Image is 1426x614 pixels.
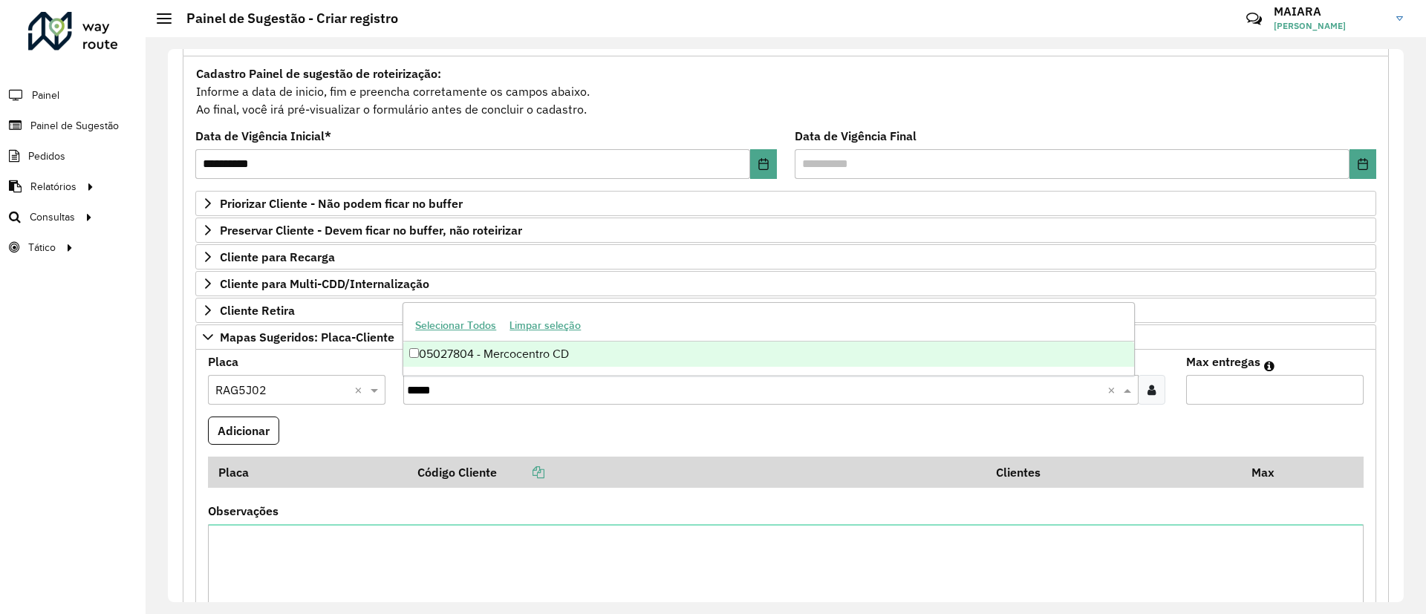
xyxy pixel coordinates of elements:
span: Pedidos [28,148,65,164]
button: Choose Date [1350,149,1376,179]
a: Preservar Cliente - Devem ficar no buffer, não roteirizar [195,218,1376,243]
th: Placa [208,457,408,488]
span: Priorizar Cliente - Não podem ficar no buffer [220,197,463,209]
label: Data de Vigência Final [795,127,917,145]
h3: MAIARA [1274,4,1385,19]
span: Preservar Cliente - Devem ficar no buffer, não roteirizar [220,224,522,236]
span: Cliente para Recarga [220,251,335,263]
label: Max entregas [1186,353,1260,370]
th: Max [1241,457,1300,488]
span: [PERSON_NAME] [1274,19,1385,33]
th: Código Cliente [408,457,986,488]
button: Adicionar [208,417,279,445]
button: Limpar seleção [503,314,587,337]
label: Observações [208,502,279,520]
span: Clear all [354,381,367,399]
span: Clear all [1107,381,1120,399]
span: Painel [32,88,59,103]
span: Cliente Retira [220,304,295,316]
ng-dropdown-panel: Options list [403,302,1134,376]
a: Copiar [497,465,544,480]
a: Mapas Sugeridos: Placa-Cliente [195,324,1376,350]
a: Contato Rápido [1238,3,1270,35]
button: Choose Date [750,149,777,179]
h2: Painel de Sugestão - Criar registro [172,10,398,27]
span: Consultas [30,209,75,225]
a: Cliente para Multi-CDD/Internalização [195,271,1376,296]
em: Máximo de clientes que serão colocados na mesma rota com os clientes informados [1264,360,1274,372]
button: Selecionar Todos [408,314,503,337]
a: Priorizar Cliente - Não podem ficar no buffer [195,191,1376,216]
a: Cliente Retira [195,298,1376,323]
span: Painel de Sugestão [30,118,119,134]
span: Cliente para Multi-CDD/Internalização [220,278,429,290]
label: Data de Vigência Inicial [195,127,331,145]
div: Informe a data de inicio, fim e preencha corretamente os campos abaixo. Ao final, você irá pré-vi... [195,64,1376,119]
span: Relatórios [30,179,76,195]
span: Tático [28,240,56,255]
strong: Cadastro Painel de sugestão de roteirização: [196,66,441,81]
label: Placa [208,353,238,370]
span: Mapas Sugeridos: Placa-Cliente [220,331,394,343]
div: 05027804 - Mercocentro CD [403,342,1133,367]
th: Clientes [986,457,1241,488]
a: Cliente para Recarga [195,244,1376,270]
